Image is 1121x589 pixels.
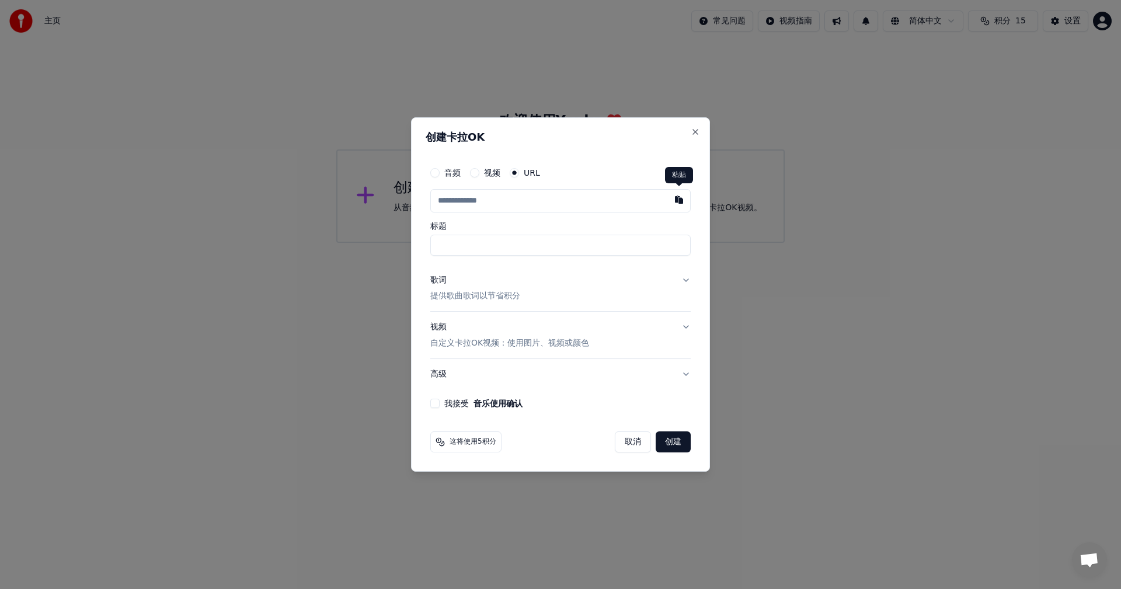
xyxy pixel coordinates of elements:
span: 这将使用5积分 [450,437,496,447]
div: 粘贴 [665,167,693,183]
div: 视频 [430,322,589,350]
button: 取消 [615,431,651,452]
label: 音频 [444,169,461,177]
label: URL [524,169,540,177]
button: 高级 [430,359,691,389]
label: 标题 [430,222,691,230]
label: 我接受 [444,399,523,407]
div: 歌词 [430,274,447,286]
button: 歌词提供歌曲歌词以节省积分 [430,265,691,312]
p: 自定义卡拉OK视频：使用图片、视频或颜色 [430,337,589,349]
label: 视频 [484,169,500,177]
button: 创建 [656,431,691,452]
button: 视频自定义卡拉OK视频：使用图片、视频或颜色 [430,312,691,359]
button: 我接受 [474,399,523,407]
h2: 创建卡拉OK [426,132,695,142]
p: 提供歌曲歌词以节省积分 [430,291,520,302]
